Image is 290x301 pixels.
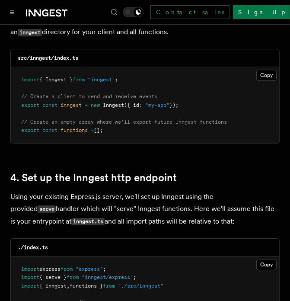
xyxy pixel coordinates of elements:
code: inngest.ts [71,218,105,225]
a: Sign Up [233,5,290,19]
span: functions [61,127,88,133]
span: import [21,77,39,83]
p: Create a file in the directory of your preference. We recommend creating an directory for your cl... [10,14,280,38]
span: "inngest/express" [82,274,133,280]
button: Toggle dark mode [123,7,143,17]
span: inngest [61,102,82,108]
span: ; [133,274,136,280]
span: import [21,274,39,280]
span: export [21,127,39,133]
span: from [103,283,115,289]
span: = [91,127,94,133]
span: import [21,266,39,272]
button: Copy [256,259,277,270]
span: express [39,266,61,272]
span: Inngest [103,102,124,108]
span: from [73,77,85,83]
span: : [139,102,142,108]
span: // Create an empty array where we'll export future Inngest functions [21,119,227,125]
span: }); [169,102,178,108]
span: { serve } [39,274,67,280]
span: "my-app" [145,102,169,108]
span: ; [115,77,118,83]
p: Using your existing Express.js server, we'll set up Inngest using the provided handler which will... [10,191,280,228]
span: const [42,102,57,108]
a: 4. Set up the Inngest http endpoint [10,172,177,184]
span: export [21,102,39,108]
span: from [67,274,79,280]
span: const [42,127,57,133]
span: ({ id [124,102,139,108]
code: src/inngest/index.ts [18,55,78,61]
span: // Create a client to send and receive events [21,93,157,99]
span: ; [103,266,106,272]
span: { Inngest } [39,77,73,83]
span: "inngest" [88,77,115,83]
code: serve [38,205,56,213]
span: functions } [70,283,103,289]
span: "./src/inngest" [118,283,163,289]
code: ./index.ts [18,244,48,250]
span: from [61,266,73,272]
span: "express" [76,266,103,272]
span: { inngest [39,283,67,289]
span: []; [94,127,103,133]
button: Copy [256,70,277,81]
a: Contact sales [150,5,229,19]
button: Toggle navigation [7,7,17,17]
span: , [67,283,70,289]
span: new [91,102,100,108]
span: import [21,283,39,289]
code: inngest [18,29,42,36]
span: = [85,102,88,108]
button: Find something... [109,7,119,17]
